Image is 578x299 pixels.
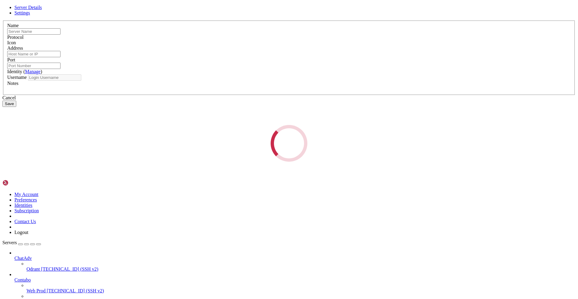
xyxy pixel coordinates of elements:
[7,28,61,35] input: Server Name
[41,266,98,272] span: [TECHNICAL_ID] (SSH v2)
[2,62,500,67] x-row: Swap usage: 0%
[14,203,33,208] a: Identities
[14,10,30,15] a: Settings
[268,122,311,165] div: Loading...
[2,154,500,160] x-row: : $
[26,288,45,293] span: Web Prod
[2,2,500,8] x-row: Welcome to Ubuntu 22.04.5 LTS (GNU/Linux 6.8.0-1027-azure x86_64)
[7,40,16,45] label: Icon
[2,127,500,132] x-row: New release '24.04.3 LTS' available.
[7,45,23,51] label: Address
[2,111,500,116] x-row: 4 additional security updates can be applied with ESM Apps.
[2,100,500,105] x-row: To see these additional updates run: apt list --upgradable
[2,57,500,62] x-row: Memory usage: 23% IPv4 address for eth0: [TECHNICAL_ID]
[2,51,500,57] x-row: Usage of /: 49.2% of 61.84GB Users logged in: 0
[7,69,42,74] label: Identity
[47,288,104,293] span: [TECHNICAL_ID] (SSH v2)
[26,283,576,294] li: Web Prod [TECHNICAL_ID] (SSH v2)
[26,261,576,272] li: Qdrant [TECHNICAL_ID] (SSH v2)
[2,132,500,138] x-row: Run 'do-release-upgrade' to upgrade to it.
[2,95,576,101] div: Cancel
[14,256,576,261] a: ChatAdv
[86,154,89,160] div: (33, 28)
[2,240,41,245] a: Servers
[2,24,500,30] x-row: * Support: [URL][DOMAIN_NAME]
[2,46,500,51] x-row: System load: 0.71 Processes: 165
[14,230,28,235] a: Logout
[7,75,27,80] label: Username
[75,154,77,159] span: ~
[2,13,500,19] x-row: * Documentation: [URL][DOMAIN_NAME]
[26,266,40,272] span: Qdrant
[14,208,39,213] a: Subscription
[7,81,18,86] label: Notes
[2,154,72,159] span: azureuser@chatadv-web-homolog
[23,69,42,74] span: ( )
[14,219,36,224] a: Contact Us
[2,180,37,186] img: Shellngn
[2,101,16,107] button: Save
[25,69,41,74] a: Manage
[7,57,15,62] label: Port
[2,78,500,84] x-row: Expanded Security Maintenance for Applications is not enabled.
[7,51,61,57] input: Host Name or IP
[7,63,61,69] input: Port Number
[2,240,17,245] span: Servers
[2,116,500,122] x-row: Learn more about enabling ESM Apps service at [URL][DOMAIN_NAME]
[2,149,500,154] x-row: Last login: [DATE] from [TECHNICAL_ID]
[14,197,37,202] a: Preferences
[2,89,500,95] x-row: 144 updates can be applied immediately.
[28,74,81,81] input: Login Username
[14,5,42,10] a: Server Details
[14,277,576,283] a: Contabo
[2,95,500,100] x-row: 118 of these updates are standard security updates.
[2,35,500,40] x-row: System information as of [DATE]
[14,256,32,261] span: ChatAdv
[26,266,576,272] a: Qdrant [TECHNICAL_ID] (SSH v2)
[14,277,31,282] span: Contabo
[14,250,576,272] li: ChatAdv
[7,23,19,28] label: Name
[2,19,500,24] x-row: * Management: [URL][DOMAIN_NAME]
[14,192,39,197] a: My Account
[26,288,576,294] a: Web Prod [TECHNICAL_ID] (SSH v2)
[7,35,23,40] label: Protocol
